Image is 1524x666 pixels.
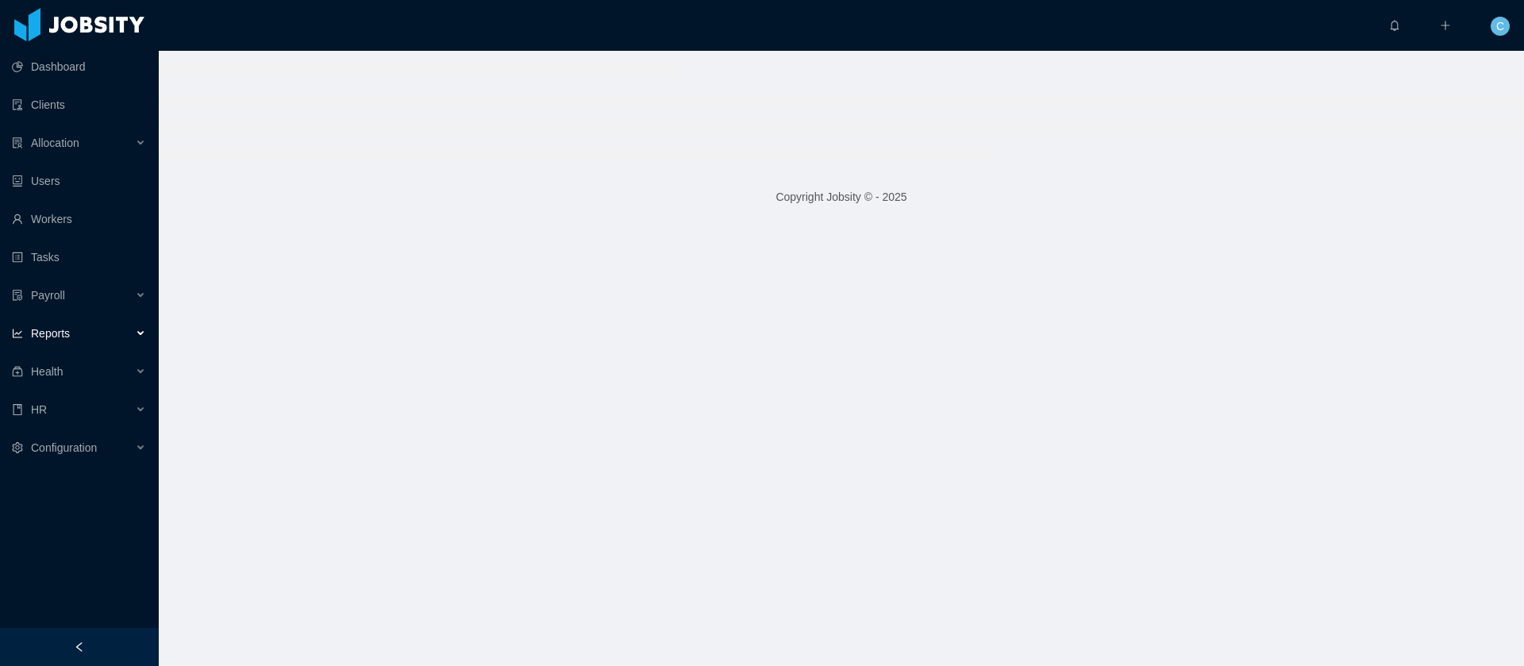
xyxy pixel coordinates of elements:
[31,327,70,340] span: Reports
[12,203,146,235] a: icon: userWorkers
[31,365,63,378] span: Health
[31,289,65,302] span: Payroll
[31,441,97,454] span: Configuration
[31,403,47,416] span: HR
[12,328,23,339] i: icon: line-chart
[1389,20,1400,31] i: icon: bell
[12,442,23,453] i: icon: setting
[1440,20,1451,31] i: icon: plus
[12,290,23,301] i: icon: file-protect
[12,89,146,121] a: icon: auditClients
[159,170,1524,225] footer: Copyright Jobsity © - 2025
[12,241,146,273] a: icon: profileTasks
[31,137,79,149] span: Allocation
[1400,12,1416,28] sup: 0
[12,404,23,415] i: icon: book
[12,51,146,83] a: icon: pie-chartDashboard
[12,137,23,148] i: icon: solution
[12,165,146,197] a: icon: robotUsers
[12,366,23,377] i: icon: medicine-box
[1496,17,1504,36] span: C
